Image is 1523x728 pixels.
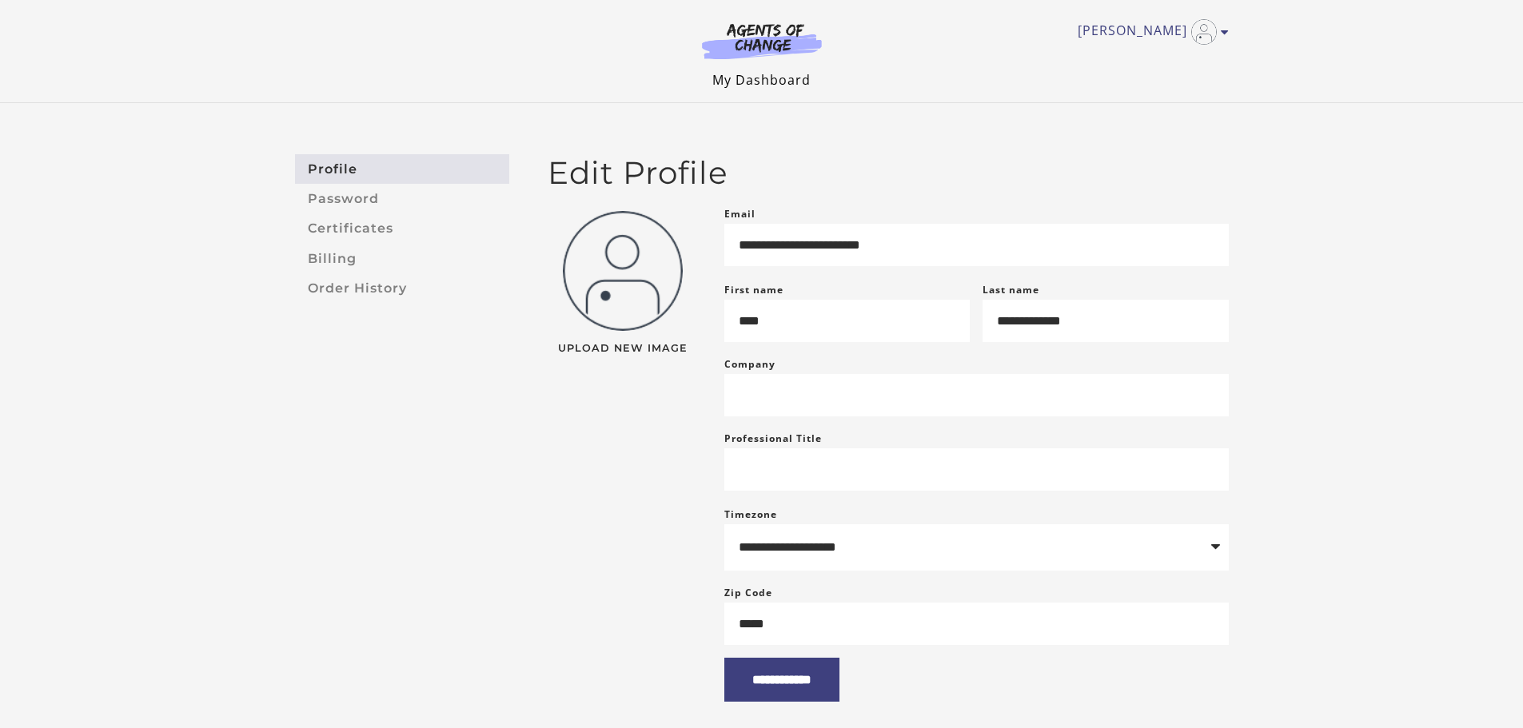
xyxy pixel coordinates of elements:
[724,283,783,296] label: First name
[724,507,777,521] label: Timezone
[295,273,509,303] a: Order History
[712,71,811,89] a: My Dashboard
[548,344,699,354] span: Upload New Image
[724,355,775,374] label: Company
[983,283,1039,296] label: Last name
[724,429,822,448] label: Professional Title
[548,154,1229,192] h2: Edit Profile
[1078,19,1221,45] a: Toggle menu
[724,205,756,224] label: Email
[685,22,839,59] img: Agents of Change Logo
[295,244,509,273] a: Billing
[295,214,509,244] a: Certificates
[724,583,772,603] label: Zip Code
[295,154,509,184] a: Profile
[295,184,509,213] a: Password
